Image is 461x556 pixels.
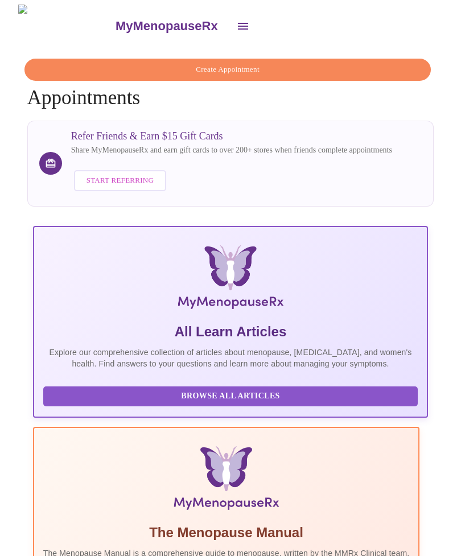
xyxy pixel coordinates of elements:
a: MyMenopauseRx [114,6,229,46]
button: Browse All Articles [43,386,418,406]
button: Start Referring [74,170,166,191]
h3: Refer Friends & Earn $15 Gift Cards [71,130,392,142]
span: Browse All Articles [55,389,407,403]
img: Menopause Manual [101,446,351,514]
h5: The Menopause Manual [43,524,410,542]
h4: Appointments [27,59,434,109]
p: Explore our comprehensive collection of articles about menopause, [MEDICAL_DATA], and women's hea... [43,347,418,369]
img: MyMenopauseRx Logo [102,245,359,314]
img: MyMenopauseRx Logo [18,5,114,47]
a: Start Referring [71,164,169,197]
span: Create Appointment [38,63,418,76]
button: open drawer [229,13,257,40]
p: Share MyMenopauseRx and earn gift cards to over 200+ stores when friends complete appointments [71,145,392,156]
h3: MyMenopauseRx [116,19,218,34]
a: Browse All Articles [43,390,421,400]
h5: All Learn Articles [43,323,418,341]
button: Create Appointment [24,59,431,81]
span: Start Referring [87,174,154,187]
